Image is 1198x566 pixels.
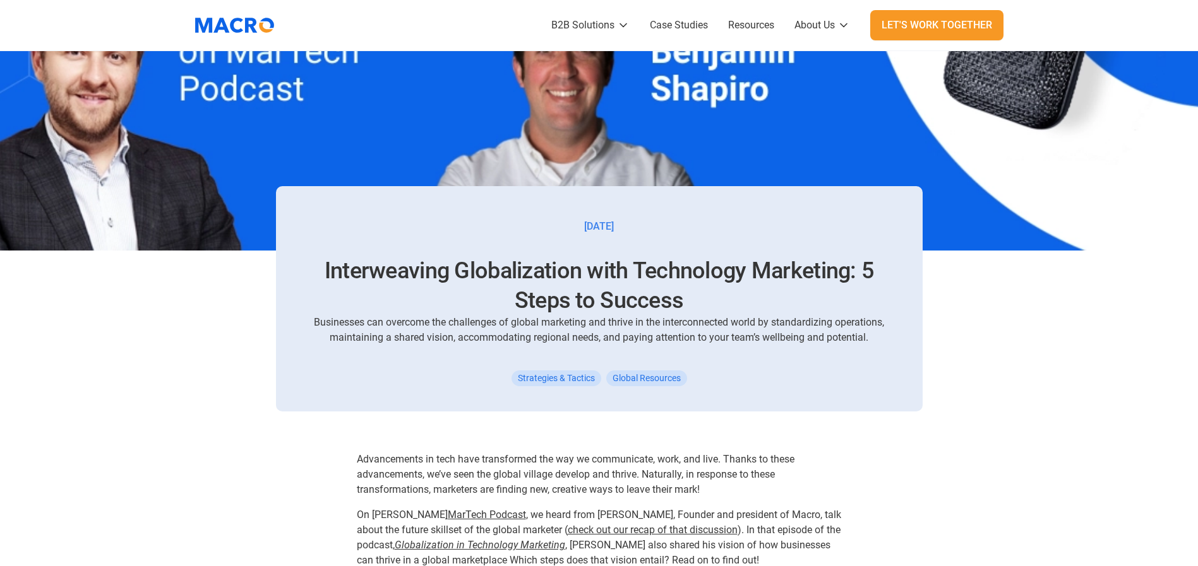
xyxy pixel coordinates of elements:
div: B2B Solutions [551,18,614,33]
div: Let's Work Together [882,18,992,33]
a: Let's Work Together [870,10,1003,40]
div: Businesses can overcome the challenges of global marketing and thrive in the interconnected world... [306,315,892,345]
a: Globalization in Technology Marketing [395,539,565,551]
img: Macromator Logo [189,9,280,41]
div: About Us [794,18,835,33]
a: home [195,9,284,41]
a: check out our recap of that discussion [568,524,738,536]
p: Advancements in tech have transformed the way we communicate, work, and live. Thanks to these adv... [357,452,842,497]
a: MarTech Podcast [448,509,526,521]
div: Global Resources [606,370,687,386]
div: [DATE] [584,219,614,234]
h1: Interweaving Globalization with Technology Marketing: 5 Steps to Success [306,256,892,315]
div: Strategies & Tactics [512,370,601,386]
